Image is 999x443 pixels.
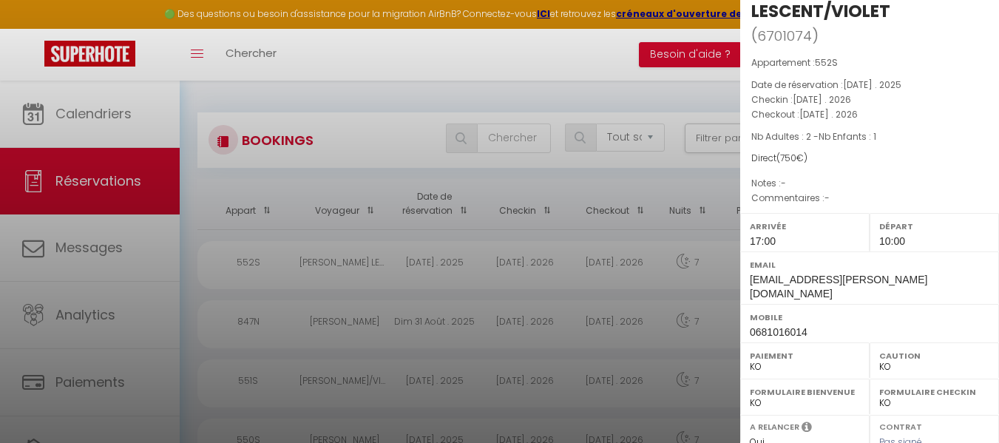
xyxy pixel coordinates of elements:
[751,191,988,206] p: Commentaires :
[824,192,830,204] span: -
[750,257,989,272] label: Email
[776,152,807,164] span: ( €)
[879,421,922,430] label: Contrat
[750,348,860,363] label: Paiement
[819,130,876,143] span: Nb Enfants : 1
[799,108,858,121] span: [DATE] . 2026
[750,326,807,338] span: 0681016014
[751,92,988,107] p: Checkin :
[751,78,988,92] p: Date de réservation :
[815,56,838,69] span: 552S
[879,219,989,234] label: Départ
[879,348,989,363] label: Caution
[793,93,851,106] span: [DATE] . 2026
[750,421,799,433] label: A relancer
[750,385,860,399] label: Formulaire Bienvenue
[751,176,988,191] p: Notes :
[757,27,812,45] span: 6701074
[751,107,988,122] p: Checkout :
[750,274,927,300] span: [EMAIL_ADDRESS][PERSON_NAME][DOMAIN_NAME]
[843,78,901,91] span: [DATE] . 2025
[12,6,56,50] button: Ouvrir le widget de chat LiveChat
[751,55,988,70] p: Appartement :
[751,152,988,166] div: Direct
[780,152,796,164] span: 750
[750,219,860,234] label: Arrivée
[879,385,989,399] label: Formulaire Checkin
[879,235,905,247] span: 10:00
[751,25,819,46] span: ( )
[751,130,876,143] span: Nb Adultes : 2 -
[750,310,989,325] label: Mobile
[750,235,776,247] span: 17:00
[781,177,786,189] span: -
[802,421,812,437] i: Sélectionner OUI si vous souhaiter envoyer les séquences de messages post-checkout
